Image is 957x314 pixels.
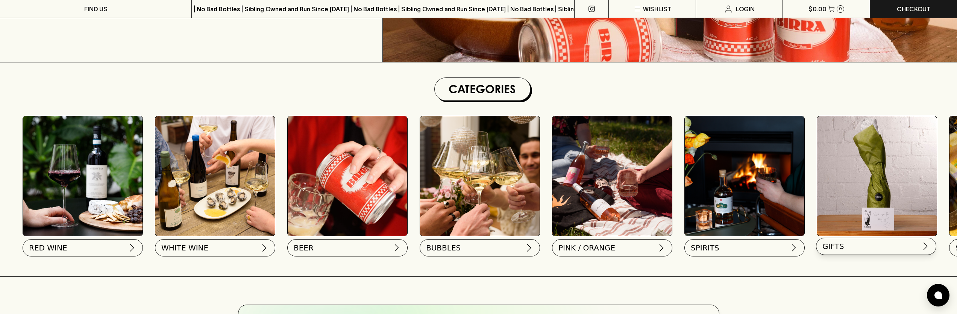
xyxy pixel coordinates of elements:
[288,116,407,236] img: BIRRA_GOOD-TIMES_INSTA-2 1/optimise?auth=Mjk3MjY0ODMzMw__
[921,242,930,251] img: chevron-right.svg
[552,239,672,256] button: PINK / ORANGE
[808,5,827,14] p: $0.00
[839,7,842,11] p: 0
[934,291,942,299] img: bubble-icon
[23,239,143,256] button: RED WINE
[29,243,67,253] span: RED WINE
[420,239,540,256] button: BUBBLES
[438,81,527,97] h1: Categories
[684,239,805,256] button: SPIRITS
[127,243,136,252] img: chevron-right.svg
[552,116,672,236] img: gospel_collab-2 1
[420,116,540,236] img: 2022_Festive_Campaign_INSTA-16 1
[817,116,937,236] img: GIFT WRA-16 1
[287,239,408,256] button: BEER
[816,238,936,255] button: GIFTS
[822,241,844,252] span: GIFTS
[426,243,461,253] span: BUBBLES
[84,5,108,14] p: FIND US
[685,116,804,236] img: gospel_collab-2 1
[294,243,314,253] span: BEER
[691,243,719,253] span: SPIRITS
[789,243,798,252] img: chevron-right.svg
[897,5,931,14] p: Checkout
[23,116,143,236] img: Red Wine Tasting
[161,243,208,253] span: WHITE WINE
[260,243,269,252] img: chevron-right.svg
[525,243,534,252] img: chevron-right.svg
[558,243,615,253] span: PINK / ORANGE
[657,243,666,252] img: chevron-right.svg
[155,116,275,236] img: optimise
[155,239,275,256] button: WHITE WINE
[736,5,755,14] p: Login
[643,5,672,14] p: Wishlist
[392,243,401,252] img: chevron-right.svg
